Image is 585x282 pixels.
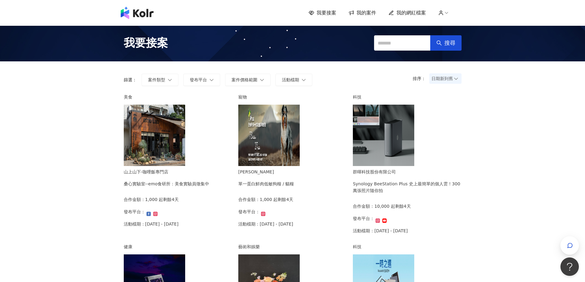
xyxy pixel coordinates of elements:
[232,77,257,82] span: 案件價格範圍
[121,7,154,19] img: logo
[260,196,278,203] p: 1,000 起
[374,203,395,210] p: 10,000 起
[238,105,300,166] img: ⭐單一蛋白鮮肉低敏狗糧 / 貓糧
[357,10,376,16] span: 我的案件
[353,180,461,194] div: Synology BeeStation Plus 史上最簡單的個人雲！300萬張照片隨你拍
[396,10,426,16] span: 我的網紅檔案
[395,203,411,210] p: 剩餘4天
[190,77,207,82] span: 發布平台
[124,243,185,250] div: 健康
[282,77,299,82] span: 活動檔期
[238,94,300,100] div: 寵物
[124,168,209,175] div: 山上山下-咖哩飯專門店
[431,74,459,83] span: 日期新到舊
[124,35,168,51] span: 我要接案
[275,74,312,86] button: 活動檔期
[353,94,461,100] div: 科技
[145,196,163,203] p: 1,000 起
[353,105,414,166] img: Synology BeeStation Plus 史上最簡單的個人雲
[238,208,260,215] p: 發布平台：
[349,10,376,16] a: 我的案件
[560,257,579,276] iframe: Help Scout Beacon - Open
[317,10,336,16] span: 我要接案
[413,76,429,81] p: 排序：
[124,77,137,82] p: 篩選：
[163,196,179,203] p: 剩餘4天
[353,203,374,210] p: 合作金額：
[278,196,293,203] p: 剩餘4天
[436,40,442,46] span: search
[124,180,209,187] div: 桑心實驗室--emo食研所：美食實驗員徵集中
[353,168,461,175] div: 群暉科技股份有限公司
[238,221,293,227] p: 活動檔期：[DATE] - [DATE]
[444,40,455,46] span: 搜尋
[148,77,165,82] span: 案件類型
[353,243,414,250] div: 科技
[353,215,374,222] p: 發布平台：
[124,105,185,166] img: 情緒食光實驗計畫
[430,35,462,51] button: 搜尋
[238,168,294,175] div: [PERSON_NAME]
[353,227,411,234] p: 活動檔期：[DATE] - [DATE]
[238,180,294,187] div: 單一蛋白鮮肉低敏狗糧 / 貓糧
[124,208,145,215] p: 發布平台：
[142,74,178,86] button: 案件類型
[388,10,426,16] a: 我的網紅檔案
[238,243,300,250] div: 藝術和娛樂
[183,74,220,86] button: 發布平台
[124,196,145,203] p: 合作金額：
[309,10,336,16] a: 我要接案
[124,221,179,227] p: 活動檔期：[DATE] - [DATE]
[238,196,260,203] p: 合作金額：
[225,74,271,86] button: 案件價格範圍
[124,94,209,100] div: 美食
